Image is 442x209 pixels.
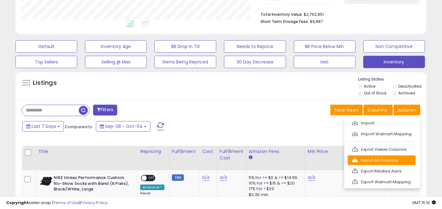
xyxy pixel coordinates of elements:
[16,56,77,68] button: Top Sellers
[249,148,302,155] div: Amazon Fees
[147,176,157,181] span: OFF
[249,186,300,192] div: 17% for > $20
[394,105,420,115] button: Actions
[6,200,29,206] strong: Copyright
[85,56,147,68] button: Selling @ Max
[368,107,387,113] span: Columns
[172,148,197,155] div: Fulfillment
[154,56,216,68] button: Items Being Repriced
[364,84,375,89] label: Active
[348,145,416,154] a: Export Visible Columns
[33,79,57,87] h5: Listings
[16,40,77,53] button: Default
[249,175,300,181] div: 5% for >= $0 & <= $14.99
[348,166,416,176] a: Export Related Asins
[38,148,135,155] div: Title
[358,76,426,82] p: Listing States:
[172,174,184,181] small: FBM
[93,105,117,115] button: Filters
[220,175,227,181] a: N/A
[154,40,216,53] button: BB Drop in 7d
[363,56,425,68] button: Inventory
[54,175,129,194] b: NIKE Unisex Performance Cushion No-Show Socks with Band (6 Pairs), Black/White, Large
[249,155,252,160] small: Amazon Fees.
[140,185,164,190] div: Amazon AI *
[249,181,300,186] div: 10% for >= $15 & <= $20
[65,124,93,130] span: Compared to:
[202,148,214,155] div: Cost
[80,200,108,206] a: Privacy Policy
[224,56,286,68] button: 30 Day Decrease
[412,200,436,206] span: 2025-10-12 15:10 GMT
[202,175,210,181] a: N/A
[308,148,340,155] div: Min Price
[140,148,167,155] div: Repricing
[6,200,108,206] div: seller snap | |
[53,200,79,206] a: Terms of Use
[348,129,416,139] a: Import Walmart Mapping
[294,56,355,68] button: test
[261,12,303,17] b: Total Inventory Value:
[224,40,286,53] button: Needs to Reprice
[363,40,425,53] button: Non Competitive
[261,19,309,24] b: Short Term Storage Fees:
[364,90,386,96] label: Out of Stock
[220,148,243,161] div: Fulfillment Cost
[32,123,56,129] span: Last 7 Days
[398,90,415,96] label: Archived
[398,84,422,89] label: Deactivated
[40,175,52,187] img: 51WAqdtyW8L._SL40_.jpg
[105,123,143,129] span: Sep-28 - Oct-04
[22,121,64,132] button: Last 7 Days
[310,19,323,24] span: $9,887
[348,118,416,128] a: Import
[308,175,315,181] a: N/A
[330,105,363,115] button: Save View
[364,105,393,115] button: Columns
[96,121,150,132] button: Sep-28 - Oct-04
[85,40,147,53] button: Inventory Age
[348,177,416,187] a: Export Walmart Mapping
[294,40,355,53] button: BB Price Below Min
[261,10,416,18] li: $2,792,851
[348,155,416,165] a: Export All Columns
